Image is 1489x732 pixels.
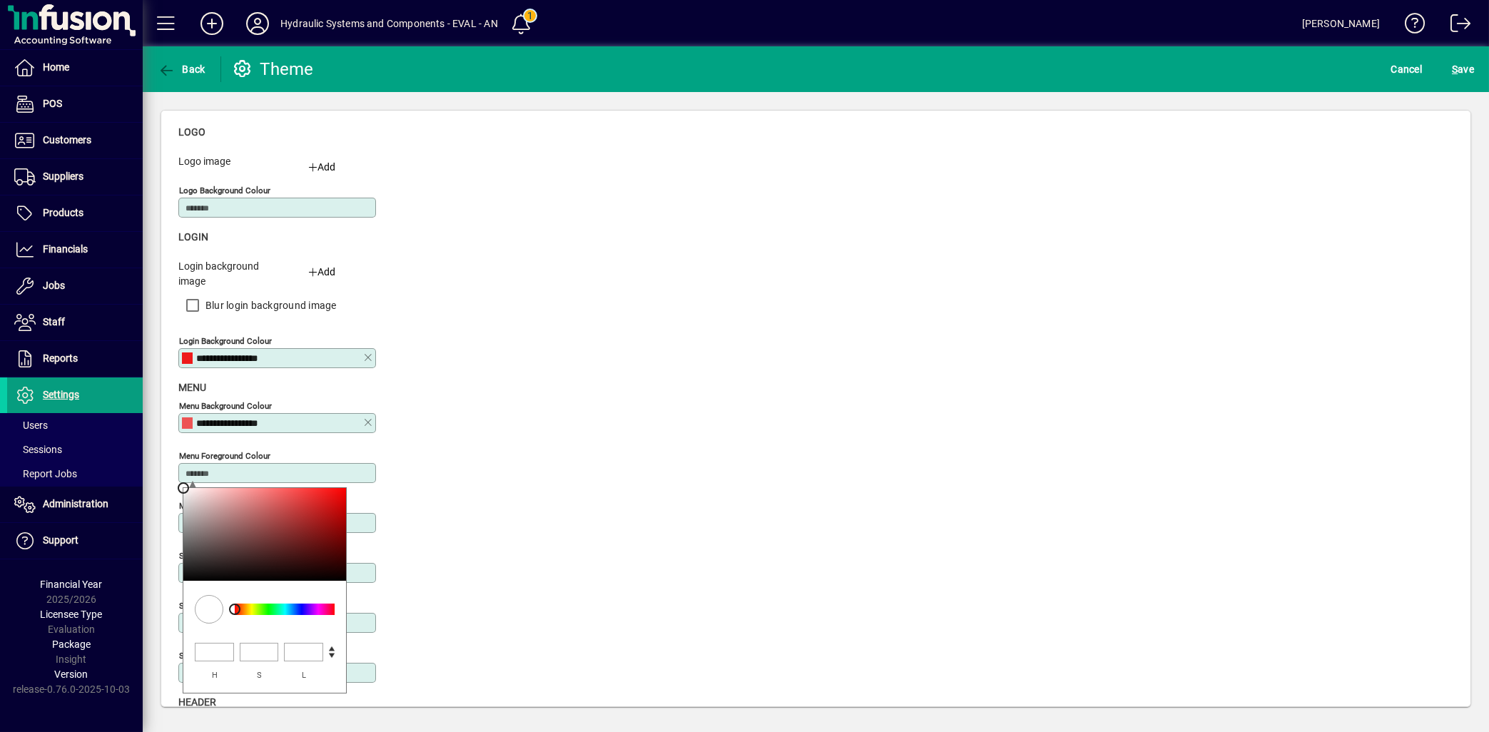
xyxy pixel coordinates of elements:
[14,444,62,455] span: Sessions
[143,56,221,82] app-page-header-button: Back
[7,437,143,462] a: Sessions
[52,639,91,650] span: Package
[7,305,143,340] a: Staff
[55,669,88,680] span: Version
[1448,56,1478,82] button: Save
[235,11,280,36] button: Profile
[178,382,206,393] span: Menu
[1388,56,1426,82] button: Cancel
[288,160,356,175] div: Add
[7,268,143,304] a: Jobs
[7,123,143,158] a: Customers
[179,401,272,411] mat-label: Menu background colour
[41,609,103,620] span: Licensee Type
[240,667,280,684] div: S
[7,159,143,195] a: Suppliers
[178,231,208,243] span: Login
[1302,12,1380,35] div: [PERSON_NAME]
[43,134,91,146] span: Customers
[288,265,356,280] div: Add
[178,126,205,138] span: Logo
[43,171,83,182] span: Suppliers
[195,667,235,684] div: H
[288,259,356,285] button: Add
[43,498,108,509] span: Administration
[7,413,143,437] a: Users
[14,420,48,431] span: Users
[43,98,62,109] span: POS
[189,11,235,36] button: Add
[1391,58,1423,81] span: Cancel
[7,523,143,559] a: Support
[7,232,143,268] a: Financials
[43,534,78,546] span: Support
[43,243,88,255] span: Financials
[232,58,314,81] div: Theme
[179,651,322,661] mat-label: Selected menu icon foreground colour
[7,462,143,486] a: Report Jobs
[7,86,143,122] a: POS
[179,501,288,511] mat-label: Menu icon foreground colour
[43,389,79,400] span: Settings
[1440,3,1471,49] a: Logout
[43,316,65,327] span: Staff
[280,12,498,35] div: Hydraulic Systems and Components - EVAL - AN
[1394,3,1426,49] a: Knowledge Base
[179,451,270,461] mat-label: Menu foreground colour
[168,259,277,289] label: Login background image
[1452,58,1474,81] span: ave
[43,61,69,73] span: Home
[154,56,209,82] button: Back
[43,207,83,218] span: Products
[14,468,77,479] span: Report Jobs
[178,696,216,708] span: Header
[1452,63,1458,75] span: S
[179,185,270,195] mat-label: Logo background colour
[288,154,356,180] button: Add
[179,601,305,611] mat-label: Selected menu foreground colour
[43,280,65,291] span: Jobs
[179,336,272,346] mat-label: Login background colour
[285,667,323,684] div: L
[7,195,143,231] a: Products
[158,63,205,75] span: Back
[168,154,277,174] label: Logo image
[179,551,306,561] mat-label: Selected menu background colour
[203,298,337,312] label: Blur login background image
[43,352,78,364] span: Reports
[7,341,143,377] a: Reports
[41,579,103,590] span: Financial Year
[7,50,143,86] a: Home
[7,487,143,522] a: Administration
